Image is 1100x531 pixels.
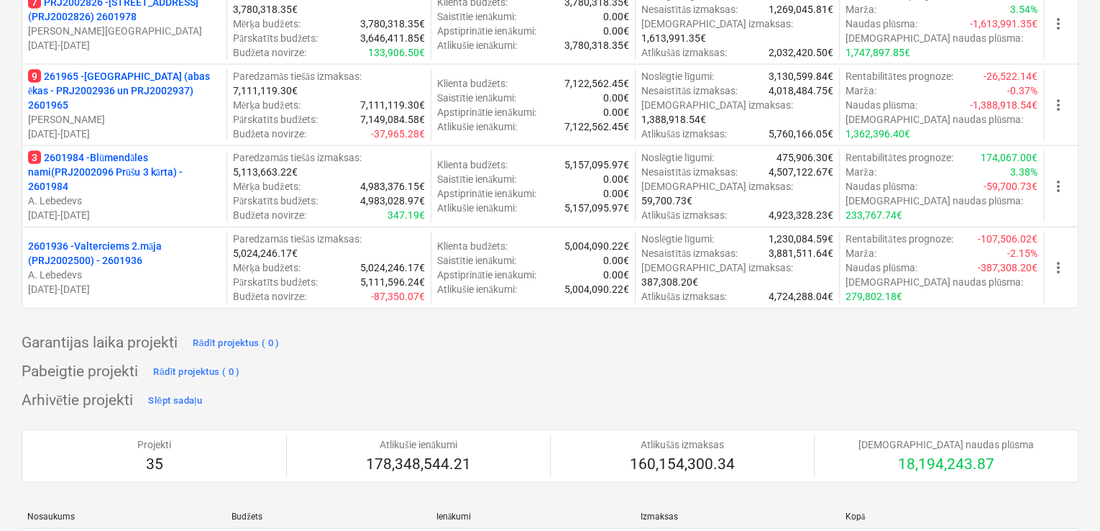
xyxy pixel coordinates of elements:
[564,201,629,215] p: 5,157,095.97€
[1010,165,1037,179] p: 3.38%
[845,289,902,304] p: 279,802.18€
[437,24,536,38] p: Apstiprinātie ienākumi :
[641,98,793,112] p: [DEMOGRAPHIC_DATA] izmaksas :
[776,150,833,165] p: 475,906.30€
[603,253,629,268] p: 0.00€
[22,362,138,382] p: Pabeigtie projekti
[233,165,298,179] p: 5,113,663.22€
[233,2,298,17] p: 3,780,318.35€
[769,165,833,179] p: 4,507,122.67€
[233,150,362,165] p: Paredzamās tiešās izmaksas :
[233,232,362,246] p: Paredzamās tiešās izmaksas :
[641,289,727,304] p: Atlikušās izmaksas :
[564,282,629,296] p: 5,004,090.22€
[28,24,221,38] p: [PERSON_NAME][GEOGRAPHIC_DATA]
[845,246,876,260] p: Marža :
[845,127,910,141] p: 1,362,396.40€
[28,239,221,296] div: 2601936 -Valterciems 2.māja (PRJ2002500) - 2601936A. Lebedevs[DATE]-[DATE]
[437,172,516,186] p: Saistītie ienākumi :
[360,112,425,127] p: 7,149,084.58€
[845,275,1023,289] p: [DEMOGRAPHIC_DATA] naudas plūsma :
[233,98,300,112] p: Mērķa budžets :
[1007,246,1037,260] p: -2.15%
[845,208,902,222] p: 233,767.74€
[28,208,221,222] p: [DATE] - [DATE]
[845,31,1023,45] p: [DEMOGRAPHIC_DATA] naudas plūsma :
[1050,178,1067,195] span: more_vert
[769,208,833,222] p: 4,923,328.23€
[845,112,1023,127] p: [DEMOGRAPHIC_DATA] naudas plūsma :
[233,208,306,222] p: Budžeta novirze :
[641,246,738,260] p: Nesaistītās izmaksas :
[845,260,917,275] p: Naudas plūsma :
[1010,2,1037,17] p: 3.54%
[437,38,517,53] p: Atlikušie ienākumi :
[603,91,629,105] p: 0.00€
[769,289,833,304] p: 4,724,288.04€
[641,17,793,31] p: [DEMOGRAPHIC_DATA] izmaksas :
[845,232,953,246] p: Rentabilitātes prognoze :
[233,112,318,127] p: Pārskatīts budžets :
[233,17,300,31] p: Mērķa budžets :
[145,389,206,412] button: Slēpt sadaļu
[641,165,738,179] p: Nesaistītās izmaksas :
[603,172,629,186] p: 0.00€
[845,194,1023,208] p: [DEMOGRAPHIC_DATA] naudas plūsma :
[233,31,318,45] p: Pārskatīts budžets :
[970,17,1037,31] p: -1,613,991.35€
[233,289,306,304] p: Budžeta novirze :
[371,127,425,141] p: -37,965.28€
[970,98,1037,112] p: -1,388,918.54€
[1050,15,1067,32] span: more_vert
[233,260,300,275] p: Mērķa budžets :
[858,437,1034,452] p: [DEMOGRAPHIC_DATA] naudas plūsma
[564,239,629,253] p: 5,004,090.22€
[233,275,318,289] p: Pārskatīts budžets :
[641,83,738,98] p: Nesaistītās izmaksas :
[845,83,876,98] p: Marža :
[984,179,1037,194] p: -59,700.73€
[28,150,221,194] p: 2601984 - Blūmendāles nami(PRJ2002096 Prūšu 3 kārta) - 2601984
[360,179,425,194] p: 4,983,376.15€
[641,179,793,194] p: [DEMOGRAPHIC_DATA] izmaksas :
[28,69,221,141] div: 9261965 -[GEOGRAPHIC_DATA] (abas ēkas - PRJ2002936 un PRJ2002937) 2601965[PERSON_NAME][DATE]-[DATE]
[981,150,1037,165] p: 174,067.00€
[189,332,283,355] button: Rādīt projektus ( 0 )
[27,512,220,522] div: Nosaukums
[232,512,424,522] div: Budžets
[1050,96,1067,114] span: more_vert
[360,17,425,31] p: 3,780,318.35€
[858,455,1034,475] p: 18,194,243.87
[978,260,1037,275] p: -387,308.20€
[28,150,221,222] div: 32601984 -Blūmendāles nami(PRJ2002096 Prūšu 3 kārta) - 2601984A. Lebedevs[DATE]-[DATE]
[150,360,244,383] button: Rādīt projektus ( 0 )
[769,2,833,17] p: 1,269,045.81€
[28,112,221,127] p: [PERSON_NAME]
[436,512,629,522] div: Ienākumi
[769,232,833,246] p: 1,230,084.59€
[233,246,298,260] p: 5,024,246.17€
[366,455,471,475] p: 178,348,544.21
[641,194,692,208] p: 59,700.73€
[1050,259,1067,276] span: more_vert
[603,268,629,282] p: 0.00€
[641,2,738,17] p: Nesaistītās izmaksas :
[28,69,221,112] p: 261965 - [GEOGRAPHIC_DATA] (abas ēkas - PRJ2002936 un PRJ2002937) 2601965
[437,253,516,268] p: Saistītie ienākumi :
[360,31,425,45] p: 3,646,411.85€
[603,105,629,119] p: 0.00€
[641,260,793,275] p: [DEMOGRAPHIC_DATA] izmaksas :
[28,151,41,164] span: 3
[368,45,425,60] p: 133,906.50€
[845,17,917,31] p: Naudas plūsma :
[437,158,508,172] p: Klienta budžets :
[233,69,362,83] p: Paredzamās tiešās izmaksas :
[641,208,727,222] p: Atlikušās izmaksas :
[437,9,516,24] p: Saistītie ienākumi :
[769,69,833,83] p: 3,130,599.84€
[233,83,298,98] p: 7,111,119.30€
[845,45,910,60] p: 1,747,897.85€
[233,194,318,208] p: Pārskatīts budžets :
[845,2,876,17] p: Marža :
[366,437,471,452] p: Atlikušie ienākumi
